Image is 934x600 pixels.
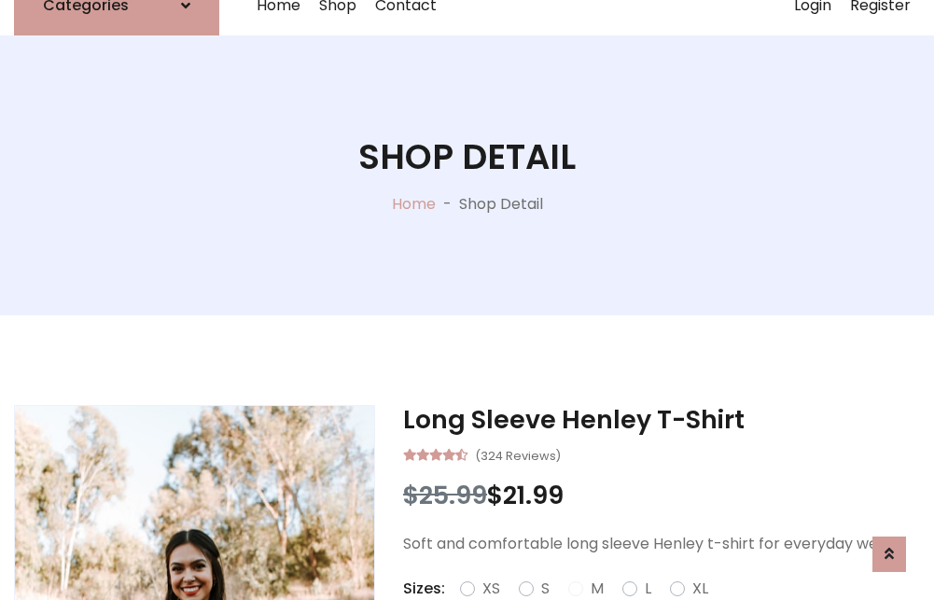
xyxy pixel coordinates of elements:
label: XL [692,578,708,600]
p: - [436,193,459,216]
h3: Long Sleeve Henley T-Shirt [403,405,920,435]
label: M [591,578,604,600]
label: L [645,578,651,600]
small: (324 Reviews) [475,443,561,466]
span: $25.99 [403,478,487,512]
span: 21.99 [503,478,564,512]
p: Shop Detail [459,193,543,216]
label: S [541,578,550,600]
label: XS [482,578,500,600]
a: Home [392,193,436,215]
p: Soft and comfortable long sleeve Henley t-shirt for everyday wear. [403,533,920,555]
h3: $ [403,481,920,510]
h1: Shop Detail [358,136,576,177]
p: Sizes: [403,578,445,600]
